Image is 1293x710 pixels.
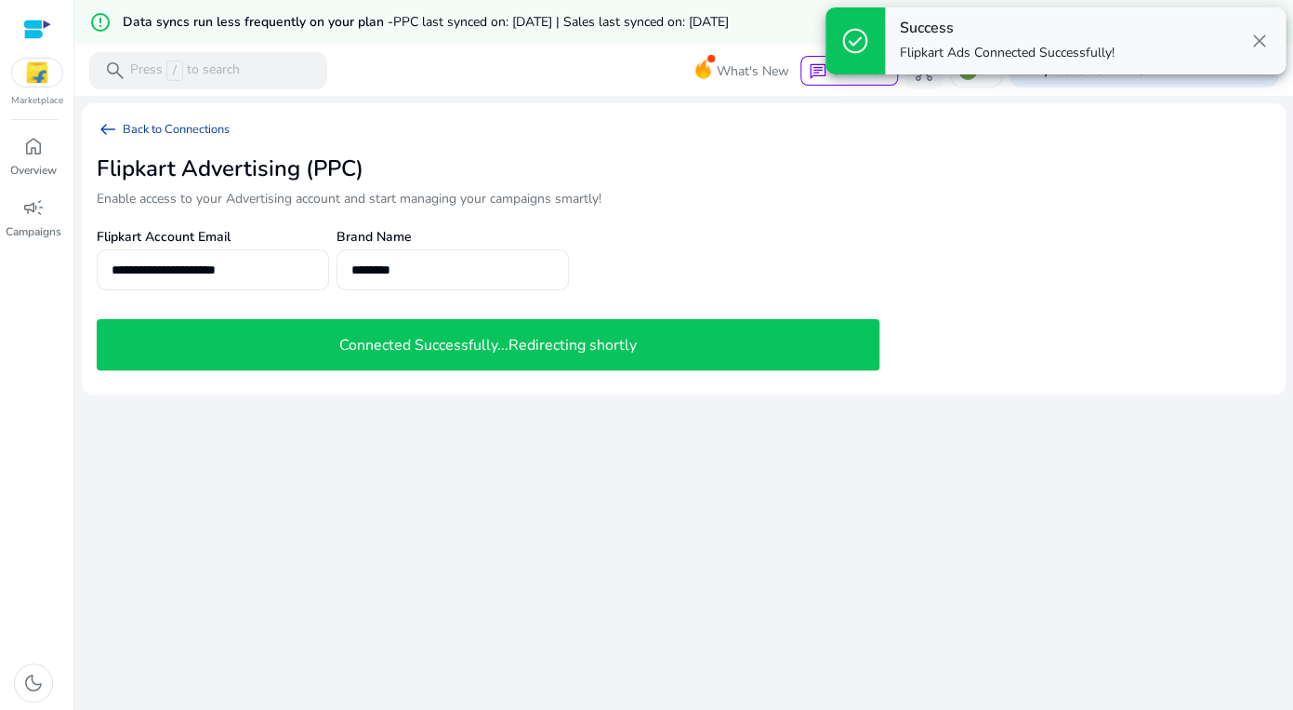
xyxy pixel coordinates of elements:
span: search [104,60,126,82]
span: dark_mode [22,672,45,694]
h5: Brand Name [336,230,569,246]
span: chat [809,62,827,81]
a: arrow_left_altBack to Connections [97,118,244,141]
span: check_circle [840,26,870,56]
h5: Data syncs run less frequently on your plan - [123,15,729,31]
button: chatChat Now [800,56,898,86]
p: Press to search [130,60,240,81]
p: Marketplace [11,94,63,108]
span: PPC last synced on: [DATE] | Sales last synced on: [DATE] [393,13,729,31]
p: Campaigns [6,223,61,240]
p: Flipkart Ads Connected Successfully! [900,44,1115,62]
span: / [166,60,183,81]
span: arrow_left_alt [97,118,119,141]
img: flipkart.svg [12,59,62,87]
h4: Success [900,20,1115,37]
h4: Connected Successfully...Redirecting shortly [339,337,637,355]
span: campaign [22,196,45,219]
mat-icon: error_outline [89,11,112,33]
h2: Flipkart Advertising (PPC) [97,155,879,182]
span: close [1248,30,1271,52]
span: home [22,135,45,157]
p: Enable access to your Advertising account and start managing your campaigns smartly! [97,189,879,223]
span: What's New [717,55,789,87]
h5: Flipkart Account Email [97,230,329,246]
p: Overview [10,162,57,179]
